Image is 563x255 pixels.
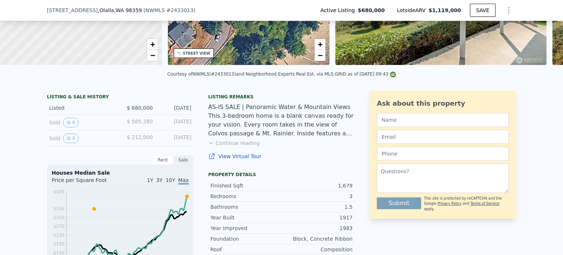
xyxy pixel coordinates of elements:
a: Privacy Policy [438,201,461,205]
div: Property details [208,172,355,178]
span: + [150,40,155,49]
button: SAVE [470,4,496,17]
span: $ 212,000 [127,134,153,140]
span: 3Y [156,177,162,183]
span: [STREET_ADDRESS] [47,7,98,14]
span: $ 680,000 [127,105,153,111]
a: Zoom out [314,50,325,61]
span: $ 585,280 [127,119,153,124]
div: 1,679 [281,182,353,189]
span: Active Listing [320,7,358,14]
tspan: $270 [53,224,65,229]
span: $680,000 [358,7,385,14]
span: + [318,40,323,49]
div: Houses Median Sale [52,169,189,176]
div: Sold [49,134,114,143]
div: Finished Sqft [210,182,281,189]
button: Show Options [501,3,516,18]
div: ( ) [143,7,195,14]
a: Zoom out [147,50,158,61]
a: Zoom in [147,39,158,50]
div: Block, Concrete Ribbon [281,235,353,243]
div: AS-IS SALE | Panoramic Water & Mountain Views This 3-bedroom home is a blank canvas ready for you... [208,103,355,138]
div: Sale [173,155,194,165]
div: Price per Square Foot [52,176,120,188]
tspan: $230 [53,233,65,238]
div: Roof [210,246,281,253]
div: 1.5 [281,203,353,211]
div: Listed [49,104,114,112]
div: Composition [281,246,353,253]
div: LISTING & SALE HISTORY [47,94,194,101]
div: 3 [281,193,353,200]
span: , Olalla [98,7,142,14]
div: Ask about this property [377,98,509,109]
input: Email [377,130,509,144]
div: [DATE] [159,104,191,112]
div: Listing remarks [208,94,355,100]
div: Year Improved [210,225,281,232]
div: Bedrooms [210,193,281,200]
div: Year Built [210,214,281,221]
span: 10Y [166,177,175,183]
input: Name [377,113,509,127]
img: NWMLS Logo [390,72,396,77]
span: 1Y [147,177,153,183]
div: STREET VIEW [183,51,210,56]
span: $1,119,000 [428,7,461,13]
tspan: $310 [53,215,65,220]
a: Zoom in [314,39,325,50]
input: Phone [377,147,509,161]
div: Courtesy of NWMLS (#2433013) and Neighborhood Experts Real Est. via MLS GRID as of [DATE] 09:43 [167,72,396,77]
span: Max [178,177,189,185]
div: Sold [49,118,114,127]
span: Lotside ARV [397,7,428,14]
span: , WA 98359 [114,7,142,13]
button: View historical data [63,134,78,143]
div: Rent [152,155,173,165]
div: Bathrooms [210,203,281,211]
a: View Virtual Tour [208,153,355,160]
div: [DATE] [159,118,191,127]
div: 1983 [281,225,353,232]
div: [DATE] [159,134,191,143]
span: − [318,51,323,60]
div: This site is protected by reCAPTCHA and the Google and apply. [424,196,509,212]
tspan: $350 [53,206,65,211]
span: NWMLS [146,7,165,13]
div: Foundation [210,235,281,243]
button: Continue reading [208,139,260,147]
span: # 2433013 [166,7,194,13]
tspan: $190 [53,241,65,247]
tspan: $425 [53,189,65,194]
div: 1917 [281,214,353,221]
span: − [150,51,155,60]
button: Submit [377,197,421,209]
button: View historical data [63,118,78,127]
a: Terms of Service [470,201,499,205]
